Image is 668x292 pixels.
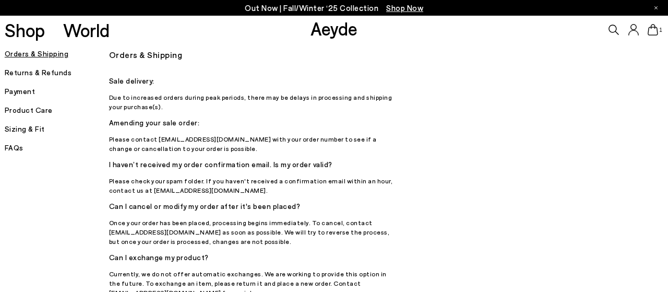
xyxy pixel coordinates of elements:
p: Please contact [EMAIL_ADDRESS][DOMAIN_NAME] with your order number to see if a change or cancella... [109,134,396,153]
p: Once your order has been placed, processing begins immediately. To cancel, contact [EMAIL_ADDRESS... [109,218,396,246]
h5: Product Care [5,103,109,118]
h5: Amending your sale order: [109,115,396,130]
p: Due to increased orders during peak periods, there may be delays in processing and shipping your ... [109,92,396,111]
h5: Sizing & Fit [5,122,109,136]
p: Out Now | Fall/Winter ‘25 Collection [245,2,423,15]
a: World [63,21,110,39]
h5: Can I cancel or modify my order after it's been placed? [109,199,396,214]
h5: Returns & Refunds [5,65,109,80]
h5: I haven’t received my order confirmation email. Is my order valid? [109,157,396,172]
h3: Orders & Shipping [109,46,568,63]
p: Please check your spam folder. If you haven't received a confirmation email within an hour, conta... [109,176,396,195]
a: Shop [5,21,45,39]
h5: Sale delivery: [109,74,396,88]
span: 1 [658,27,663,33]
a: 1 [648,24,658,36]
h5: Payment [5,84,109,99]
h5: Can I exchange my product? [109,250,396,265]
span: Navigate to /collections/new-in [386,3,423,13]
h5: FAQs [5,141,109,155]
h5: Orders & Shipping [5,46,109,61]
a: Aeyde [311,17,357,39]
